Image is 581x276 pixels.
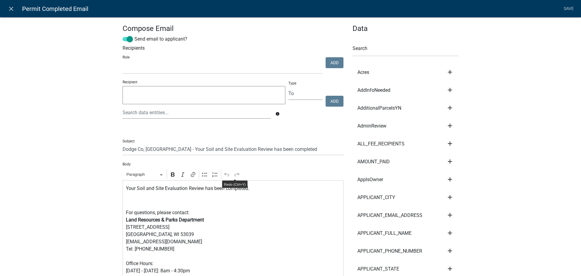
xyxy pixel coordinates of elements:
[357,213,422,218] span: APPLICANT_EMAIL_ADDRESS
[123,35,187,43] label: Send email to applicant?
[446,176,454,183] i: add
[446,104,454,111] i: add
[275,112,280,116] i: info
[446,194,454,201] i: add
[357,106,401,111] span: AdditionalParcelsYN
[357,70,369,75] span: Acres
[123,162,131,166] label: Body
[326,96,343,107] button: Add
[123,55,130,59] label: Role
[357,195,395,200] span: APPLICANT_CITY
[22,3,88,15] span: Permit Completed Email
[126,171,158,178] span: Paragraph
[446,229,454,237] i: add
[353,24,458,33] h4: Data
[446,68,454,76] i: add
[8,5,15,12] i: close
[357,231,412,236] span: APPLICANT_FULL_NAME
[446,265,454,272] i: add
[126,185,340,192] p: Your Soil and Site Evaluation Review has been completed.
[126,209,340,274] p: For questions, please contact: [STREET_ADDRESS] [GEOGRAPHIC_DATA], WI 53039 [EMAIL_ADDRESS][DOMAI...
[357,267,399,271] span: APPLICANT_STATE
[446,158,454,165] i: add
[446,247,454,254] i: add
[123,24,343,33] h4: Compose Email
[288,81,296,85] label: Type
[326,57,343,68] button: Add
[126,217,204,223] strong: Land Resources & Parks Department
[446,211,454,219] i: add
[357,177,383,182] span: AppIsOwner
[357,159,390,164] span: AMOUNT_PAID
[123,79,285,85] p: Recipient
[446,140,454,147] i: add
[446,122,454,129] i: add
[357,124,386,128] span: AdminReview
[123,168,343,180] div: Editor toolbar
[357,141,405,146] span: ALL_FEE_RECIPIENTS
[357,249,422,254] span: APPLICANT_PHONE_NUMBER
[123,45,343,51] h6: Recipients
[561,3,576,15] a: Save
[224,182,246,186] span: Redo (Ctrl+Y)
[124,170,166,179] button: Paragraph, Heading
[357,88,390,93] span: AddInfoNeeded
[123,106,271,119] input: Search data entities...
[446,86,454,94] i: add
